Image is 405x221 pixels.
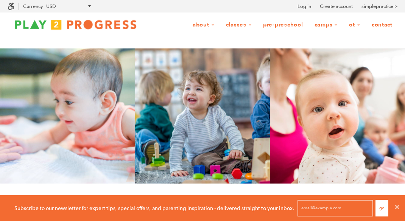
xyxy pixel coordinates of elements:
a: OT [344,18,365,32]
p: Subscribe to our newsletter for expert tips, special offers, and parenting inspiration - delivere... [14,204,294,212]
input: email@example.com [298,200,373,216]
a: Pre-Preschool [258,18,308,32]
a: Contact [367,18,397,32]
a: Create account [320,3,353,10]
a: Camps [310,18,343,32]
button: Go [375,200,388,216]
a: Classes [221,18,257,32]
a: Log in [298,3,311,10]
a: simplepractice > [361,3,397,10]
a: About [188,18,220,32]
label: Currency [23,3,43,9]
img: Play2Progress logo [8,17,144,32]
